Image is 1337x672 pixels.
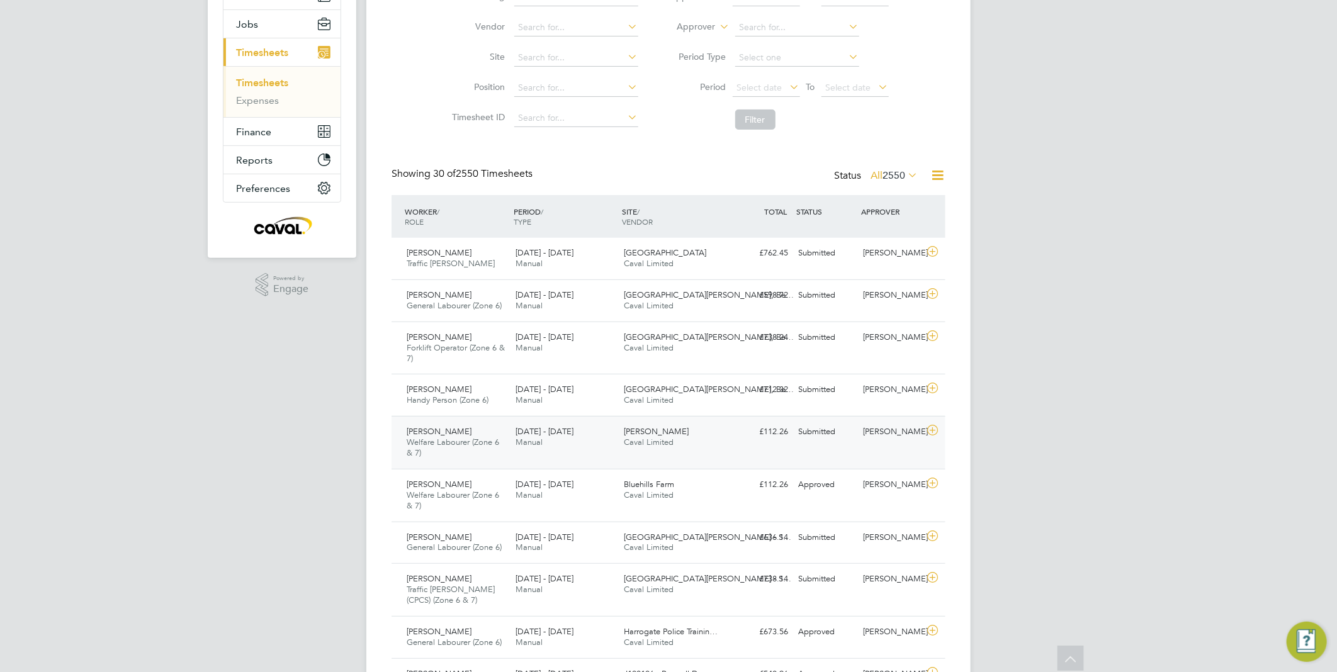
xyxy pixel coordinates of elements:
[728,243,793,264] div: £762.45
[728,527,793,548] div: £636.14
[223,118,341,145] button: Finance
[236,154,273,166] span: Reports
[624,300,674,311] span: Caval Limited
[251,215,313,235] img: caval-logo-retina.png
[516,300,543,311] span: Manual
[737,82,782,93] span: Select date
[624,289,794,300] span: [GEOGRAPHIC_DATA][PERSON_NAME], Be…
[1287,622,1327,662] button: Engage Resource Center
[514,19,638,36] input: Search for...
[859,527,924,548] div: [PERSON_NAME]
[516,626,573,637] span: [DATE] - [DATE]
[516,395,543,405] span: Manual
[793,474,859,495] div: Approved
[793,243,859,264] div: Submitted
[859,243,924,264] div: [PERSON_NAME]
[859,569,924,590] div: [PERSON_NAME]
[516,258,543,269] span: Manual
[405,216,424,227] span: ROLE
[516,584,543,595] span: Manual
[407,479,471,490] span: [PERSON_NAME]
[402,200,511,233] div: WORKER
[236,126,271,138] span: Finance
[624,437,674,447] span: Caval Limited
[407,573,471,584] span: [PERSON_NAME]
[437,206,439,216] span: /
[793,327,859,348] div: Submitted
[236,94,279,106] a: Expenses
[624,426,689,437] span: [PERSON_NAME]
[516,542,543,552] span: Manual
[516,342,543,353] span: Manual
[514,79,638,97] input: Search for...
[659,21,716,33] label: Approver
[728,622,793,642] div: £673.56
[516,573,573,584] span: [DATE] - [DATE]
[859,474,924,495] div: [PERSON_NAME]
[793,622,859,642] div: Approved
[407,490,499,511] span: Welfare Labourer (Zone 6 & 7)
[826,82,871,93] span: Select date
[728,474,793,495] div: £112.26
[511,200,619,233] div: PERIOD
[793,527,859,548] div: Submitted
[256,273,309,297] a: Powered byEngage
[223,38,341,66] button: Timesheets
[883,169,905,182] span: 2550
[516,247,573,258] span: [DATE] - [DATE]
[273,284,308,294] span: Engage
[407,258,495,269] span: Traffic [PERSON_NAME]
[624,247,707,258] span: [GEOGRAPHIC_DATA]
[624,584,674,595] span: Caval Limited
[624,384,794,395] span: [GEOGRAPHIC_DATA][PERSON_NAME], Be…
[407,289,471,300] span: [PERSON_NAME]
[793,422,859,442] div: Submitted
[223,146,341,174] button: Reports
[859,622,924,642] div: [PERSON_NAME]
[638,206,640,216] span: /
[516,289,573,300] span: [DATE] - [DATE]
[624,637,674,647] span: Caval Limited
[859,327,924,348] div: [PERSON_NAME]
[735,19,859,36] input: Search for...
[449,111,505,123] label: Timesheet ID
[407,300,502,311] span: General Labourer (Zone 6)
[449,81,505,92] label: Position
[793,379,859,400] div: Submitted
[735,49,859,67] input: Select one
[541,206,543,216] span: /
[619,200,728,233] div: SITE
[728,422,793,442] div: £112.26
[407,542,502,552] span: General Labourer (Zone 6)
[793,569,859,590] div: Submitted
[871,169,918,182] label: All
[516,637,543,647] span: Manual
[516,490,543,500] span: Manual
[624,573,792,584] span: [GEOGRAPHIC_DATA][PERSON_NAME] - S…
[624,532,792,542] span: [GEOGRAPHIC_DATA][PERSON_NAME] - S…
[407,247,471,258] span: [PERSON_NAME]
[728,569,793,590] div: £738.14
[516,426,573,437] span: [DATE] - [DATE]
[407,637,502,647] span: General Labourer (Zone 6)
[516,437,543,447] span: Manual
[793,200,859,223] div: STATUS
[514,109,638,127] input: Search for...
[236,77,288,89] a: Timesheets
[223,10,341,38] button: Jobs
[624,332,794,342] span: [GEOGRAPHIC_DATA][PERSON_NAME], Be…
[407,584,495,605] span: Traffic [PERSON_NAME] (CPCS) (Zone 6 & 7)
[624,479,675,490] span: Bluehills Farm
[407,532,471,542] span: [PERSON_NAME]
[433,167,533,180] span: 2550 Timesheets
[236,18,258,30] span: Jobs
[670,81,726,92] label: Period
[624,258,674,269] span: Caval Limited
[793,285,859,306] div: Submitted
[859,422,924,442] div: [PERSON_NAME]
[407,426,471,437] span: [PERSON_NAME]
[624,342,674,353] span: Caval Limited
[516,532,573,542] span: [DATE] - [DATE]
[834,167,920,185] div: Status
[514,216,531,227] span: TYPE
